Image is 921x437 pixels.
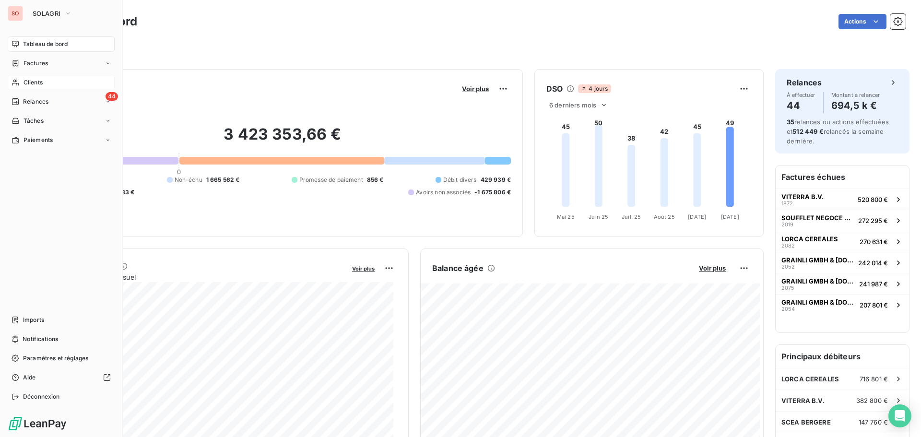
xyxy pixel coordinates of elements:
[459,84,492,93] button: Voir plus
[206,176,240,184] span: 1 665 562 €
[781,235,838,243] span: LORCA CEREALES
[781,201,793,206] span: 1872
[781,264,795,270] span: 2052
[859,418,888,426] span: 147 760 €
[23,354,88,363] span: Paramètres et réglages
[578,84,611,93] span: 4 jours
[781,306,795,312] span: 2054
[776,210,909,231] button: SOUFFLET NEGOCE By INVIVO2019272 295 €
[175,176,202,184] span: Non-échu
[888,404,911,427] div: Open Intercom Messenger
[776,189,909,210] button: VITERRA B.V.1872520 800 €
[557,213,575,220] tspan: Mai 25
[23,97,48,106] span: Relances
[776,252,909,273] button: GRAINLI GMBH & [DOMAIN_NAME]2052242 014 €
[349,264,378,272] button: Voir plus
[54,272,345,282] span: Chiffre d'affaires mensuel
[589,213,608,220] tspan: Juin 25
[860,301,888,309] span: 207 801 €
[781,214,854,222] span: SOUFFLET NEGOCE By INVIVO
[654,213,675,220] tspan: Août 25
[787,118,794,126] span: 35
[688,213,706,220] tspan: [DATE]
[24,136,53,144] span: Paiements
[54,125,511,154] h2: 3 423 353,66 €
[776,231,909,252] button: LORCA CEREALES2082270 631 €
[858,217,888,224] span: 272 295 €
[838,14,886,29] button: Actions
[781,375,839,383] span: LORCA CEREALES
[23,392,60,401] span: Déconnexion
[776,165,909,189] h6: Factures échues
[781,243,795,248] span: 2082
[781,222,793,227] span: 2019
[23,40,68,48] span: Tableau de bord
[696,264,729,272] button: Voir plus
[781,298,856,306] span: GRAINLI GMBH & [DOMAIN_NAME]
[781,418,831,426] span: SCEA BERGERE
[24,117,44,125] span: Tâches
[781,193,824,201] span: VITERRA B.V.
[776,273,909,294] button: GRAINLI GMBH & [DOMAIN_NAME]2075241 987 €
[792,128,823,135] span: 512 449 €
[367,176,384,184] span: 856 €
[481,176,511,184] span: 429 939 €
[474,188,511,197] span: -1 675 806 €
[352,265,375,272] span: Voir plus
[23,335,58,343] span: Notifications
[776,345,909,368] h6: Principaux débiteurs
[860,375,888,383] span: 716 801 €
[549,101,596,109] span: 6 derniers mois
[622,213,641,220] tspan: Juil. 25
[546,83,563,94] h6: DSO
[856,397,888,404] span: 382 800 €
[416,188,471,197] span: Avoirs non associés
[23,373,36,382] span: Aide
[831,98,880,113] h4: 694,5 k €
[781,285,794,291] span: 2075
[781,256,854,264] span: GRAINLI GMBH & [DOMAIN_NAME]
[831,92,880,98] span: Montant à relancer
[859,280,888,288] span: 241 987 €
[24,59,48,68] span: Factures
[462,85,489,93] span: Voir plus
[106,92,118,101] span: 44
[432,262,484,274] h6: Balance âgée
[781,277,855,285] span: GRAINLI GMBH & [DOMAIN_NAME]
[860,238,888,246] span: 270 631 €
[858,259,888,267] span: 242 014 €
[699,264,726,272] span: Voir plus
[299,176,363,184] span: Promesse de paiement
[776,294,909,315] button: GRAINLI GMBH & [DOMAIN_NAME]2054207 801 €
[443,176,477,184] span: Débit divers
[787,77,822,88] h6: Relances
[8,370,115,385] a: Aide
[787,92,815,98] span: À effectuer
[787,118,889,145] span: relances ou actions effectuées et relancés la semaine dernière.
[33,10,60,17] span: SOLAGRI
[787,98,815,113] h4: 44
[8,416,67,431] img: Logo LeanPay
[721,213,739,220] tspan: [DATE]
[24,78,43,87] span: Clients
[8,6,23,21] div: SO
[781,397,825,404] span: VITERRA B.V.
[177,168,181,176] span: 0
[23,316,44,324] span: Imports
[858,196,888,203] span: 520 800 €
